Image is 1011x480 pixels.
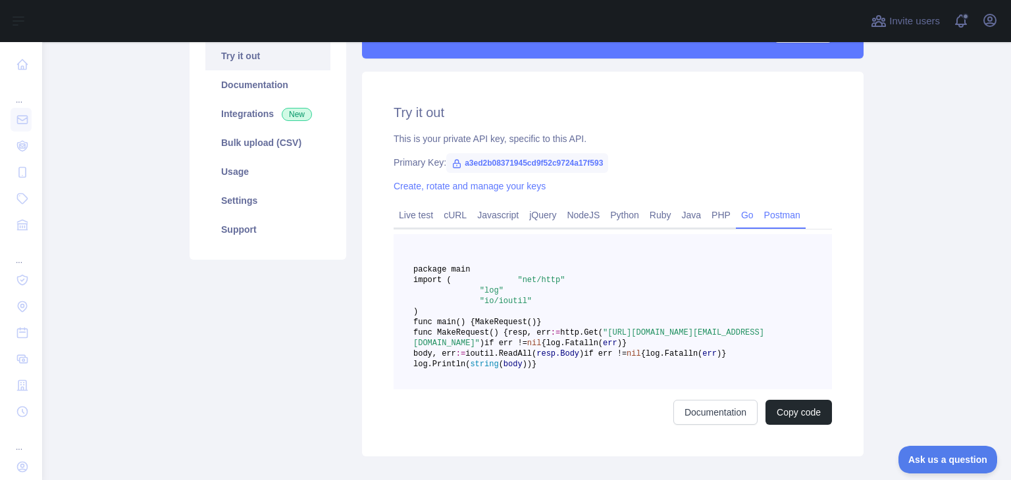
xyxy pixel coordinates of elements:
[527,339,542,348] span: nil
[584,349,627,358] span: if err !=
[508,328,551,337] span: resp, err
[560,328,603,337] span: http.Get(
[561,204,605,226] a: NodeJS
[413,265,470,274] span: package main
[205,215,330,244] a: Support
[205,128,330,157] a: Bulk upload (CSV)
[627,349,641,358] span: nil
[706,204,736,226] a: PHP
[702,349,717,358] span: err
[532,360,536,369] span: }
[413,328,508,337] span: func MakeRequest() {
[536,349,579,358] span: resp.Body
[413,276,452,285] span: import (
[546,339,603,348] span: log.Fatalln(
[673,400,758,425] a: Documentation
[523,360,532,369] span: ))
[205,41,330,70] a: Try it out
[472,204,524,226] a: Javascript
[413,360,470,369] span: log.Println(
[677,204,707,226] a: Java
[446,153,608,173] span: a3ed2b08371945cd9f52c9724a17f593
[413,349,456,358] span: body, err
[480,286,504,295] span: "log"
[394,181,546,191] a: Create, rotate and manage your keys
[456,349,465,358] span: :=
[641,349,646,358] span: {
[524,204,561,226] a: jQuery
[622,339,627,348] span: }
[721,349,726,358] span: }
[438,204,472,226] a: cURL
[517,276,565,285] span: "net/http"
[480,339,484,348] span: )
[617,339,622,348] span: )
[646,349,702,358] span: log.Fatalln(
[898,446,998,473] iframe: Toggle Customer Support
[499,360,504,369] span: (
[717,349,721,358] span: )
[394,156,832,169] div: Primary Key:
[536,318,541,327] span: }
[484,339,527,348] span: if err !=
[205,99,330,128] a: Integrations New
[413,307,418,316] span: )
[11,426,32,452] div: ...
[11,239,32,266] div: ...
[480,297,532,306] span: "io/ioutil"
[504,360,523,369] span: body
[475,318,537,327] span: MakeRequest()
[765,400,832,425] button: Copy code
[205,157,330,186] a: Usage
[759,204,806,226] a: Postman
[541,339,546,348] span: {
[736,204,759,226] a: Go
[205,186,330,215] a: Settings
[394,204,438,226] a: Live test
[413,318,475,327] span: func main() {
[11,79,32,105] div: ...
[889,14,940,29] span: Invite users
[551,328,560,337] span: :=
[282,108,312,121] span: New
[644,204,677,226] a: Ruby
[603,339,617,348] span: err
[868,11,943,32] button: Invite users
[394,132,832,145] div: This is your private API key, specific to this API.
[465,349,536,358] span: ioutil.ReadAll(
[470,360,498,369] span: string
[205,70,330,99] a: Documentation
[605,204,644,226] a: Python
[394,103,832,122] h2: Try it out
[579,349,584,358] span: )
